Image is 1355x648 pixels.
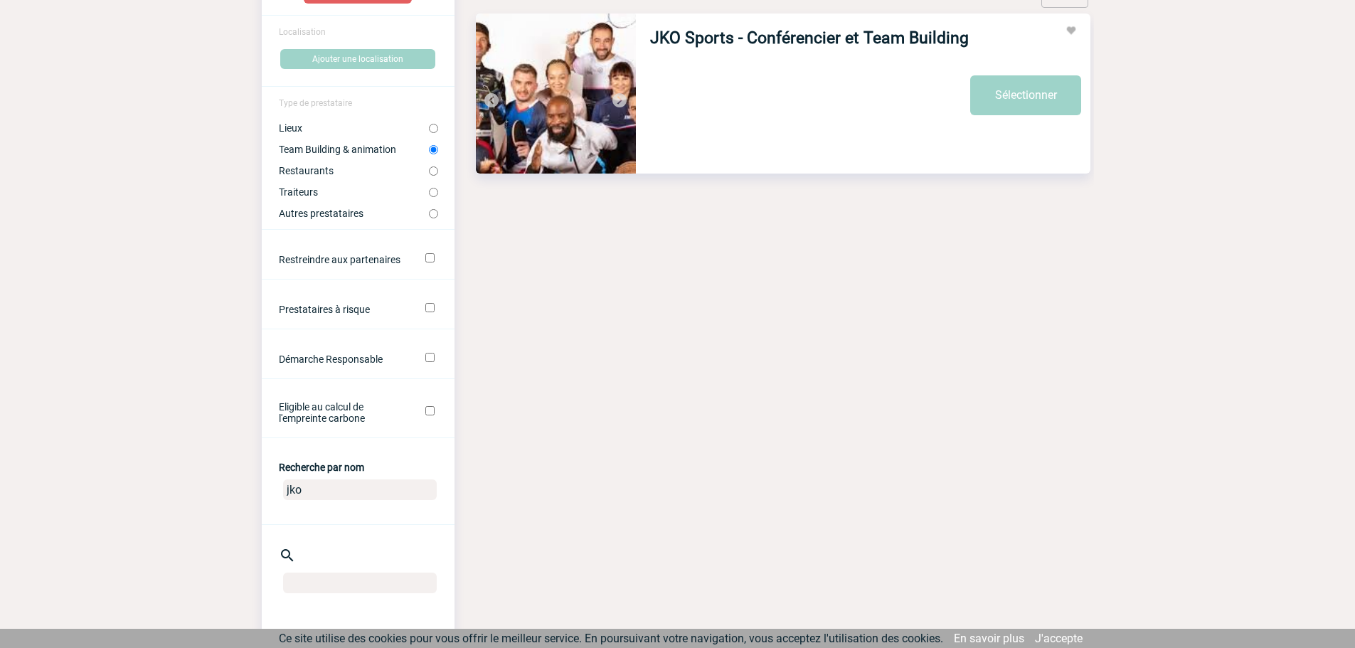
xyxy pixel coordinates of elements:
a: JKO Sports - Conférencier et Team Building [650,28,969,48]
span: Ce site utilise des cookies pour vous offrir le meilleur service. En poursuivant votre navigation... [279,632,943,645]
label: Prestataires à risque [279,304,406,315]
img: search-24-px.png [279,547,296,564]
span: Type de prestataire [279,98,352,108]
input: Eligible au calcul de l'empreinte carbone [425,406,435,415]
img: Ajouter aux favoris [1066,25,1077,36]
label: Restreindre aux partenaires [279,254,406,265]
a: En savoir plus [954,632,1024,645]
label: Démarche Responsable [279,354,406,365]
label: Eligible au calcul de l'empreinte carbone [279,401,406,424]
a: Sélectionner [970,75,1081,115]
span: Localisation [279,27,326,37]
img: 1.jpg [476,14,636,174]
label: Recherche par nom [279,462,364,473]
button: Ajouter une localisation [280,49,435,69]
label: Lieux [279,122,429,134]
label: Traiteurs [279,186,429,198]
a: J'accepte [1035,632,1083,645]
input: Démarche Responsable [425,353,435,362]
label: Restaurants [279,165,429,176]
label: Autres prestataires [279,208,429,219]
label: Team Building & animation [279,144,429,155]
